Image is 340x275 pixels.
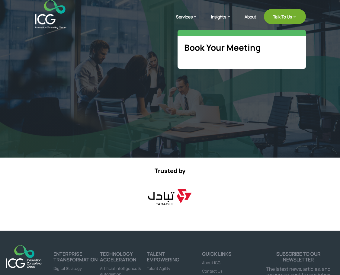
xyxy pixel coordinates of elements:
a: Insights [211,14,237,29]
a: Talent Agility [147,266,170,271]
h4: ENTERPRISE TRANSFORMATION [53,251,100,265]
img: tabadul logo [140,184,200,209]
h5: Book Your Meeting [184,43,300,56]
h4: TECHNOLOGY ACCELERATION [100,251,146,265]
a: Digital Strategy [53,266,82,271]
p: Trusted by [34,167,306,174]
a: About ICG [202,260,220,265]
a: About [245,14,256,29]
a: Contact Us [202,268,223,274]
h4: Quick links [202,251,263,260]
h4: Talent Empowering [147,251,193,265]
p: Subscribe to our newsletter [263,251,333,263]
a: logo_footer [3,242,44,272]
a: Services [176,14,204,29]
img: ICG-new logo (1) [3,242,44,270]
a: Talk To Us [264,9,306,24]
